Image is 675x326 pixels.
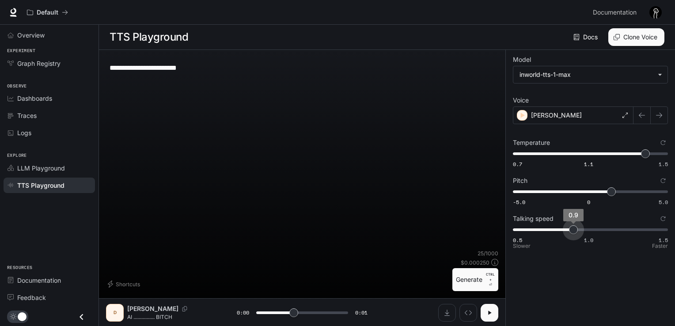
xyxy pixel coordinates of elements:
[18,311,27,321] span: Dark mode toggle
[106,277,144,291] button: Shortcuts
[17,293,46,302] span: Feedback
[572,28,601,46] a: Docs
[127,313,216,321] p: AI ................ BITCH
[513,97,529,103] p: Voice
[17,163,65,173] span: LLM Playground
[72,308,91,326] button: Close drawer
[513,216,554,222] p: Talking speed
[4,91,95,106] a: Dashboards
[23,4,72,21] button: All workspaces
[17,111,37,120] span: Traces
[569,211,578,219] span: 0.9
[478,250,498,257] p: 25 / 1000
[452,268,498,291] button: GenerateCTRL +⏎
[652,243,668,249] p: Faster
[4,273,95,288] a: Documentation
[513,198,525,206] span: -5.0
[4,160,95,176] a: LLM Playground
[178,306,191,311] button: Copy Voice ID
[513,57,531,63] p: Model
[593,7,637,18] span: Documentation
[17,276,61,285] span: Documentation
[17,30,45,40] span: Overview
[4,290,95,305] a: Feedback
[4,178,95,193] a: TTS Playground
[587,198,590,206] span: 0
[584,160,593,168] span: 1.1
[658,138,668,148] button: Reset to default
[4,108,95,123] a: Traces
[513,243,531,249] p: Slower
[110,28,188,46] h1: TTS Playground
[4,125,95,140] a: Logs
[659,198,668,206] span: 5.0
[513,66,667,83] div: inworld-tts-1-max
[584,236,593,244] span: 1.0
[513,236,522,244] span: 0.5
[17,59,61,68] span: Graph Registry
[649,6,662,19] img: User avatar
[658,176,668,186] button: Reset to default
[4,27,95,43] a: Overview
[486,272,495,288] p: ⏎
[513,178,527,184] p: Pitch
[459,304,477,322] button: Inspect
[513,160,522,168] span: 0.7
[438,304,456,322] button: Download audio
[108,306,122,320] div: D
[355,308,368,317] span: 0:01
[37,9,58,16] p: Default
[589,4,643,21] a: Documentation
[461,259,489,266] p: $ 0.000250
[17,128,31,137] span: Logs
[608,28,664,46] button: Clone Voice
[658,214,668,224] button: Reset to default
[647,4,664,21] button: User avatar
[237,308,249,317] span: 0:00
[513,140,550,146] p: Temperature
[127,304,178,313] p: [PERSON_NAME]
[17,181,64,190] span: TTS Playground
[4,56,95,71] a: Graph Registry
[659,236,668,244] span: 1.5
[520,70,653,79] div: inworld-tts-1-max
[659,160,668,168] span: 1.5
[486,272,495,282] p: CTRL +
[17,94,52,103] span: Dashboards
[531,111,582,120] p: [PERSON_NAME]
